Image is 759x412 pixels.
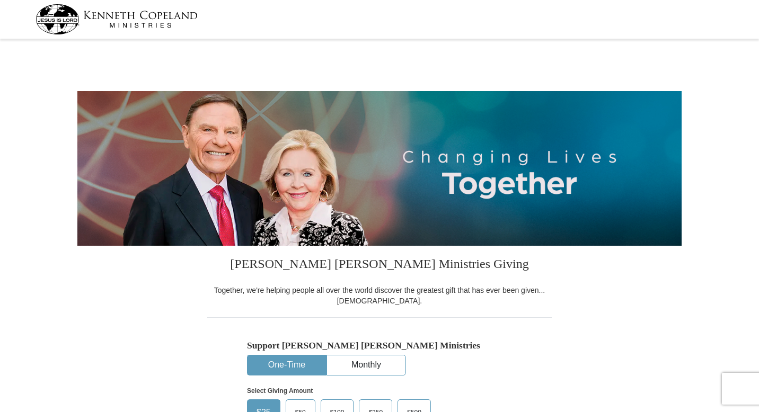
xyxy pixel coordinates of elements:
[327,355,405,375] button: Monthly
[247,340,512,351] h5: Support [PERSON_NAME] [PERSON_NAME] Ministries
[207,246,552,285] h3: [PERSON_NAME] [PERSON_NAME] Ministries Giving
[248,355,326,375] button: One-Time
[36,4,198,34] img: kcm-header-logo.svg
[207,285,552,306] div: Together, we're helping people all over the world discover the greatest gift that has ever been g...
[247,387,313,395] strong: Select Giving Amount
